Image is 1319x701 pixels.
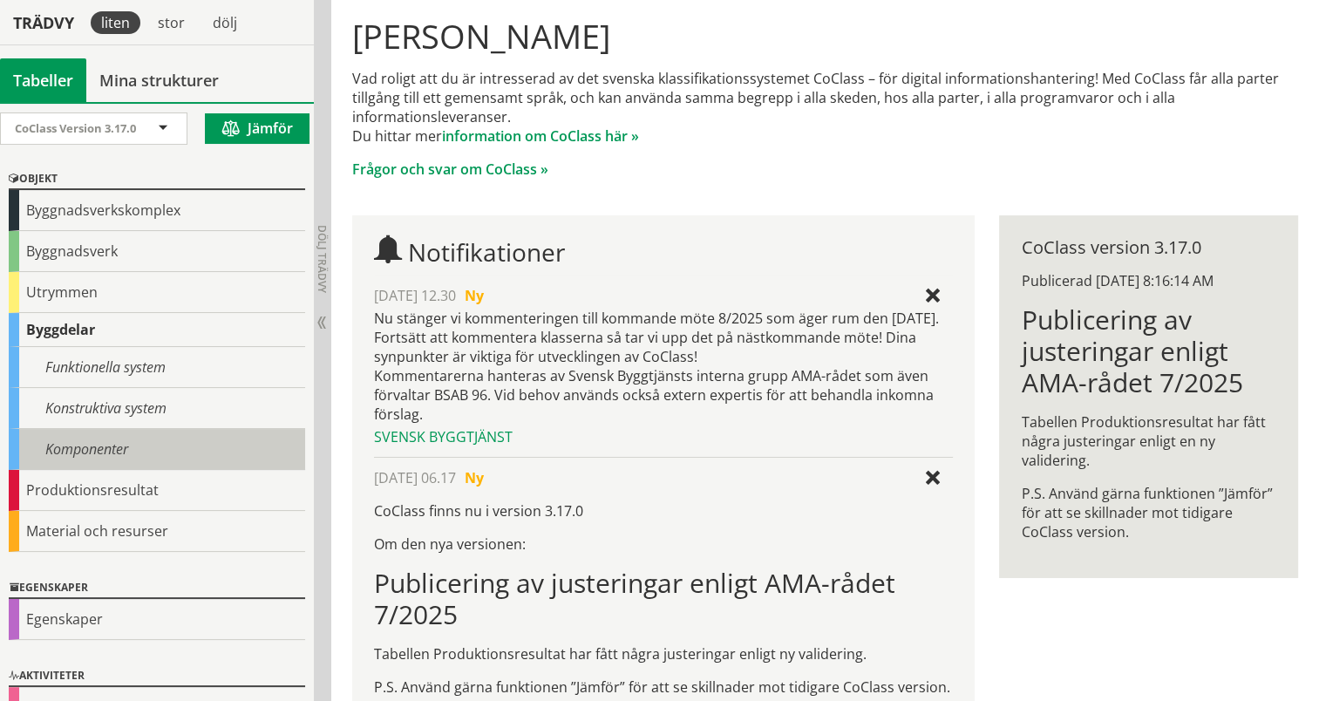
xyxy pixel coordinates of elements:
p: Tabellen Produktionsresultat har fått några justeringar enligt en ny validering. [1022,412,1276,470]
div: CoClass version 3.17.0 [1022,238,1276,257]
div: Material och resurser [9,511,305,552]
div: liten [91,11,140,34]
div: Trädvy [3,13,84,32]
span: Dölj trädvy [315,225,330,293]
p: Om den nya versionen: [374,534,954,554]
span: Notifikationer [408,235,565,269]
div: stor [147,11,195,34]
p: P.S. Använd gärna funktionen ”Jämför” för att se skillnader mot tidigare CoClass version. [374,677,954,697]
a: Frågor och svar om CoClass » [352,160,548,179]
span: Ny [465,286,484,305]
p: P.S. Använd gärna funktionen ”Jämför” för att se skillnader mot tidigare CoClass version. [1022,484,1276,541]
div: Objekt [9,169,305,190]
div: Komponenter [9,429,305,470]
a: Mina strukturer [86,58,232,102]
div: Svensk Byggtjänst [374,427,954,446]
div: Byggnadsverk [9,231,305,272]
div: Egenskaper [9,578,305,599]
div: Utrymmen [9,272,305,313]
div: Konstruktiva system [9,388,305,429]
p: Tabellen Produktionsresultat har fått några justeringar enligt ny validering. [374,644,954,664]
div: Aktiviteter [9,666,305,687]
span: [DATE] 12.30 [374,286,456,305]
span: [DATE] 06.17 [374,468,456,487]
p: CoClass finns nu i version 3.17.0 [374,501,954,521]
h1: Publicering av justeringar enligt AMA-rådet 7/2025 [1022,304,1276,398]
p: Vad roligt att du är intresserad av det svenska klassifikationssystemet CoClass – för digital inf... [352,69,1299,146]
h1: Publicering av justeringar enligt AMA-rådet 7/2025 [374,568,954,630]
button: Jämför [205,113,309,144]
div: dölj [202,11,248,34]
a: information om CoClass här » [442,126,639,146]
span: CoClass Version 3.17.0 [15,120,136,136]
div: Byggnadsverkskomplex [9,190,305,231]
h1: [PERSON_NAME] [352,17,1299,55]
div: Byggdelar [9,313,305,347]
div: Egenskaper [9,599,305,640]
span: Ny [465,468,484,487]
div: Publicerad [DATE] 8:16:14 AM [1022,271,1276,290]
div: Produktionsresultat [9,470,305,511]
div: Funktionella system [9,347,305,388]
div: Nu stänger vi kommenteringen till kommande möte 8/2025 som äger rum den [DATE]. Fortsätt att komm... [374,309,954,424]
